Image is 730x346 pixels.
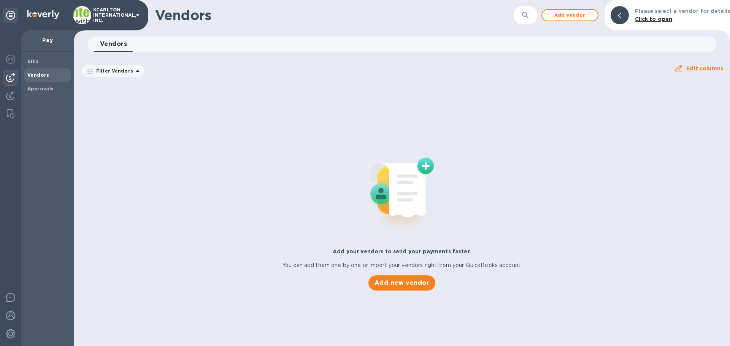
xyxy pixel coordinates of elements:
[635,8,730,14] b: Please select a vendor for details
[548,11,592,20] span: Add vendor
[93,7,131,23] p: KCARLTON INTERNATIONAL, INC.
[100,39,127,49] span: Vendors
[333,248,471,255] p: Add your vendors to send your payments faster.
[635,16,673,22] b: Click to open
[27,86,54,92] b: Approvals
[155,7,461,23] h1: Vendors
[3,8,18,23] div: Unpin categories
[27,72,49,78] b: Vendors
[686,65,723,71] u: Edit columns
[6,55,15,64] img: Foreign exchange
[282,261,522,269] p: You can add them one by one or import your vendors right from your QuickBooks account.
[93,68,133,74] p: Filter Vendors
[375,278,429,288] span: Add new vendor
[27,36,68,44] p: Pay
[368,275,435,291] button: Add new vendor
[27,10,59,19] img: Logo
[27,58,39,64] b: Bills
[541,9,598,21] button: Add vendor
